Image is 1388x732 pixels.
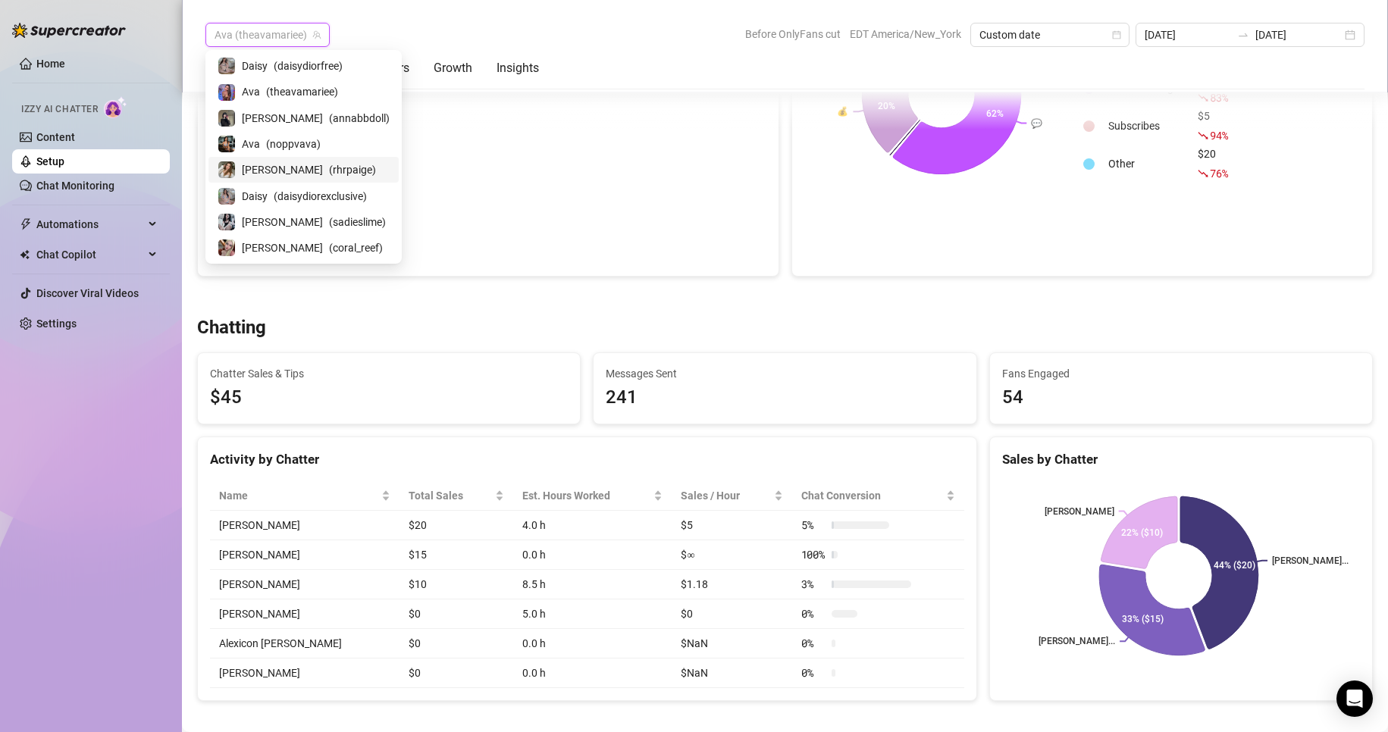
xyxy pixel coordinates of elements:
[513,511,672,540] td: 4.0 h
[399,511,513,540] td: $20
[242,83,260,100] span: Ava
[210,449,964,470] div: Activity by Chatter
[266,83,338,100] span: ( theavamariee )
[1102,145,1190,182] td: Other
[1198,92,1208,103] span: fall
[1237,29,1249,41] span: to
[1002,365,1360,382] span: Fans Engaged
[218,161,235,178] img: Paige
[672,629,791,658] td: $NaN
[672,481,791,511] th: Sales / Hour
[606,383,963,412] div: 241
[329,214,386,230] span: ( sadieslime )
[218,58,235,74] img: Daisy
[1002,383,1360,412] div: 54
[21,102,98,117] span: Izzy AI Chatter
[1336,680,1373,717] div: Open Intercom Messenger
[399,570,513,599] td: $10
[399,599,513,629] td: $0
[218,136,235,152] img: Ava
[36,155,64,167] a: Setup
[219,487,378,504] span: Name
[104,96,127,118] img: AI Chatter
[1002,449,1360,470] div: Sales by Chatter
[197,316,266,340] h3: Chatting
[36,242,144,267] span: Chat Copilot
[210,365,568,382] span: Chatter Sales & Tips
[266,136,321,152] span: ( noppvava )
[215,23,321,46] span: Ava (theavamariee)
[218,239,235,256] img: Anna
[210,629,399,658] td: Alexicon [PERSON_NAME]
[36,180,114,192] a: Chat Monitoring
[1272,555,1349,566] text: [PERSON_NAME]...
[1044,506,1114,517] text: [PERSON_NAME]
[329,239,383,256] span: ( coral_reef )
[979,23,1120,46] span: Custom date
[801,517,826,533] span: 5 %
[522,487,650,504] div: Est. Hours Worked
[672,599,791,629] td: $0
[36,287,139,299] a: Discover Viral Videos
[210,481,399,511] th: Name
[409,487,492,504] span: Total Sales
[329,161,376,178] span: ( rhrpaige )
[242,161,323,178] span: [PERSON_NAME]
[242,188,268,205] span: Daisy
[210,599,399,629] td: [PERSON_NAME]
[1112,30,1121,39] span: calendar
[210,383,568,412] span: $45
[242,136,260,152] span: Ava
[1031,117,1042,128] text: 💬
[210,570,399,599] td: [PERSON_NAME]
[801,665,826,681] span: 0 %
[1198,145,1231,182] div: $20
[210,511,399,540] td: [PERSON_NAME]
[1237,29,1249,41] span: swap-right
[434,59,472,77] div: Growth
[399,629,513,658] td: $0
[672,511,791,540] td: $5
[329,110,390,127] span: ( annabbdoll )
[513,570,672,599] td: 8.5 h
[801,635,826,652] span: 0 %
[672,658,791,688] td: $NaN
[399,658,513,688] td: $0
[497,59,539,77] div: Insights
[1255,27,1342,43] input: End date
[1210,166,1227,180] span: 76 %
[745,23,841,45] span: Before OnlyFans cut
[672,540,791,570] td: $∞
[210,540,399,570] td: [PERSON_NAME]
[242,214,323,230] span: [PERSON_NAME]
[399,540,513,570] td: $15
[801,605,826,622] span: 0 %
[36,318,77,330] a: Settings
[1210,90,1227,105] span: 83 %
[1102,108,1190,144] td: Subscribes
[792,481,964,511] th: Chat Conversion
[801,487,943,504] span: Chat Conversion
[274,188,367,205] span: ( daisydiorexclusive )
[1198,168,1208,179] span: fall
[513,658,672,688] td: 0.0 h
[801,576,826,593] span: 3 %
[242,239,323,256] span: [PERSON_NAME]
[210,658,399,688] td: [PERSON_NAME]
[1198,130,1208,141] span: fall
[513,599,672,629] td: 5.0 h
[1210,128,1227,142] span: 94 %
[801,546,826,563] span: 100 %
[274,58,343,74] span: ( daisydiorfree )
[218,84,235,101] img: Ava
[36,131,75,143] a: Content
[218,214,235,230] img: Sadie
[513,629,672,658] td: 0.0 h
[399,481,513,511] th: Total Sales
[312,30,321,39] span: team
[12,23,126,38] img: logo-BBDzfeDw.svg
[837,105,848,117] text: 💰
[20,218,32,230] span: thunderbolt
[1145,27,1231,43] input: Start date
[218,188,235,205] img: Daisy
